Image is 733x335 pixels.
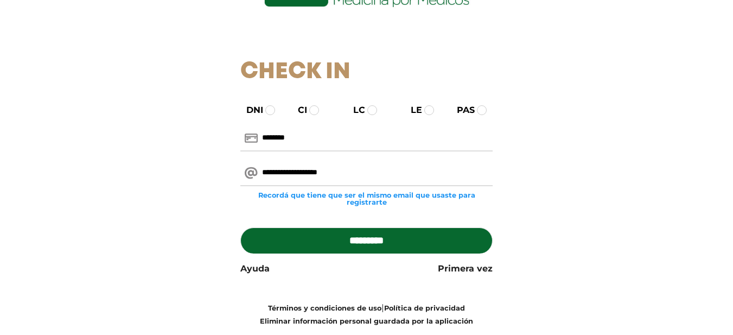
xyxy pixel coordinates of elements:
[447,104,475,117] label: PAS
[438,262,493,275] a: Primera vez
[240,262,270,275] a: Ayuda
[237,104,263,117] label: DNI
[240,59,493,86] h1: Check In
[240,192,493,206] small: Recordá que tiene que ser el mismo email que usaste para registrarte
[268,304,381,312] a: Términos y condiciones de uso
[232,301,501,327] div: |
[384,304,465,312] a: Política de privacidad
[401,104,422,117] label: LE
[260,317,473,325] a: Eliminar información personal guardada por la aplicación
[288,104,307,117] label: CI
[343,104,365,117] label: LC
